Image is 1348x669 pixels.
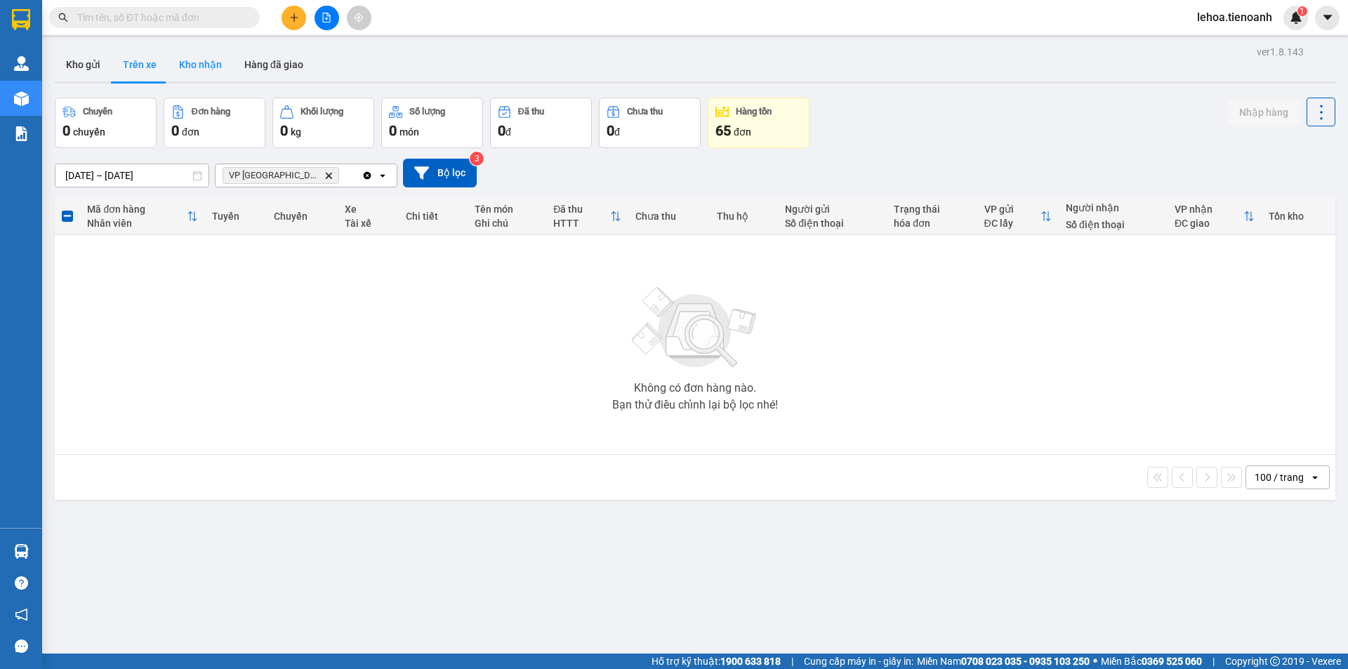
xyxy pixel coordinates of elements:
[634,383,756,394] div: Không có đơn hàng nào.
[14,91,29,106] img: warehouse-icon
[55,98,157,148] button: Chuyến0chuyến
[300,107,343,117] div: Khối lượng
[518,107,544,117] div: Đã thu
[1321,11,1334,24] span: caret-down
[1186,8,1283,26] span: lehoa.tienoanh
[984,218,1040,229] div: ĐC lấy
[917,654,1090,669] span: Miền Nam
[894,218,970,229] div: hóa đơn
[1066,202,1161,213] div: Người nhận
[229,170,319,181] span: VP Đà Lạt
[168,48,233,81] button: Kho nhận
[614,126,620,138] span: đ
[1175,204,1243,215] div: VP nhận
[15,640,28,653] span: message
[553,204,610,215] div: Đã thu
[377,170,388,181] svg: open
[490,98,592,148] button: Đã thu0đ
[282,6,306,30] button: plus
[475,204,539,215] div: Tên món
[1269,211,1328,222] div: Tồn kho
[1168,198,1262,235] th: Toggle SortBy
[324,171,333,180] svg: Delete
[87,204,186,215] div: Mã đơn hàng
[785,204,880,215] div: Người gửi
[77,10,243,25] input: Tìm tên, số ĐT hoặc mã đơn
[55,48,112,81] button: Kho gửi
[14,544,29,559] img: warehouse-icon
[1315,6,1340,30] button: caret-down
[342,168,343,183] input: Selected VP Đà Lạt.
[720,656,781,667] strong: 1900 633 818
[1309,472,1321,483] svg: open
[1300,6,1304,16] span: 1
[715,122,731,139] span: 65
[15,608,28,621] span: notification
[791,654,793,669] span: |
[1270,656,1280,666] span: copyright
[291,126,301,138] span: kg
[1142,656,1202,667] strong: 0369 525 060
[280,122,288,139] span: 0
[58,13,68,22] span: search
[627,107,663,117] div: Chưa thu
[1175,218,1243,229] div: ĐC giao
[785,218,880,229] div: Số điện thoại
[804,654,913,669] span: Cung cấp máy in - giấy in:
[1257,44,1304,60] div: ver 1.8.143
[171,122,179,139] span: 0
[345,204,392,215] div: Xe
[55,164,209,187] input: Select a date range.
[1255,470,1304,484] div: 100 / trang
[12,9,30,30] img: logo-vxr
[635,211,703,222] div: Chưa thu
[505,126,511,138] span: đ
[83,107,112,117] div: Chuyến
[62,122,70,139] span: 0
[406,211,461,222] div: Chi tiết
[289,13,299,22] span: plus
[1290,11,1302,24] img: icon-new-feature
[14,56,29,71] img: warehouse-icon
[381,98,483,148] button: Số lượng0món
[15,576,28,590] span: question-circle
[347,6,371,30] button: aim
[612,399,778,411] div: Bạn thử điều chỉnh lại bộ lọc nhé!
[470,152,484,166] sup: 3
[164,98,265,148] button: Đơn hàng0đơn
[322,13,331,22] span: file-add
[984,204,1040,215] div: VP gửi
[1101,654,1202,669] span: Miền Bắc
[599,98,701,148] button: Chưa thu0đ
[233,48,315,81] button: Hàng đã giao
[736,107,772,117] div: Hàng tồn
[345,218,392,229] div: Tài xế
[80,198,204,235] th: Toggle SortBy
[182,126,199,138] span: đơn
[652,654,781,669] span: Hỗ trợ kỹ thuật:
[553,218,610,229] div: HTTT
[1228,100,1300,125] button: Nhập hàng
[1212,654,1215,669] span: |
[315,6,339,30] button: file-add
[1297,6,1307,16] sup: 1
[399,126,419,138] span: món
[389,122,397,139] span: 0
[546,198,628,235] th: Toggle SortBy
[1093,658,1097,664] span: ⚪️
[73,126,105,138] span: chuyến
[977,198,1059,235] th: Toggle SortBy
[409,107,445,117] div: Số lượng
[708,98,810,148] button: Hàng tồn65đơn
[212,211,260,222] div: Tuyến
[87,218,186,229] div: Nhân viên
[14,126,29,141] img: solution-icon
[192,107,230,117] div: Đơn hàng
[961,656,1090,667] strong: 0708 023 035 - 0935 103 250
[274,211,331,222] div: Chuyến
[607,122,614,139] span: 0
[223,167,339,184] span: VP Đà Lạt, close by backspace
[403,159,477,187] button: Bộ lọc
[362,170,373,181] svg: Clear all
[717,211,771,222] div: Thu hộ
